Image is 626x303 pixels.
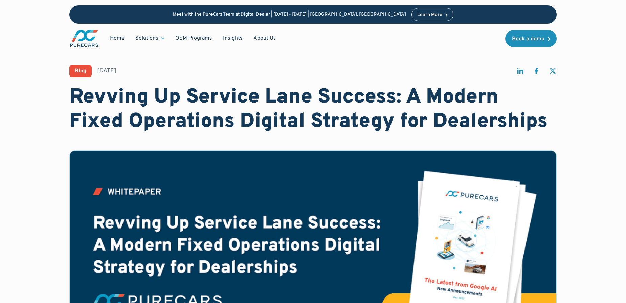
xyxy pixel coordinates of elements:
[218,32,248,45] a: Insights
[75,68,86,74] div: Blog
[248,32,282,45] a: About Us
[532,67,540,78] a: share on facebook
[516,67,524,78] a: share on linkedin
[97,67,116,75] div: [DATE]
[411,8,453,21] a: Learn More
[173,12,406,18] p: Meet with the PureCars Team at Digital Dealer | [DATE] - [DATE] | [GEOGRAPHIC_DATA], [GEOGRAPHIC_...
[135,35,158,42] div: Solutions
[69,29,99,48] img: purecars logo
[549,67,557,78] a: share on twitter
[417,13,442,17] div: Learn More
[69,29,99,48] a: main
[170,32,218,45] a: OEM Programs
[130,32,170,45] div: Solutions
[505,30,557,47] a: Book a demo
[69,85,557,134] h1: Revving Up Service Lane Success: A Modern Fixed Operations Digital Strategy for Dealerships
[105,32,130,45] a: Home
[512,36,544,42] div: Book a demo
